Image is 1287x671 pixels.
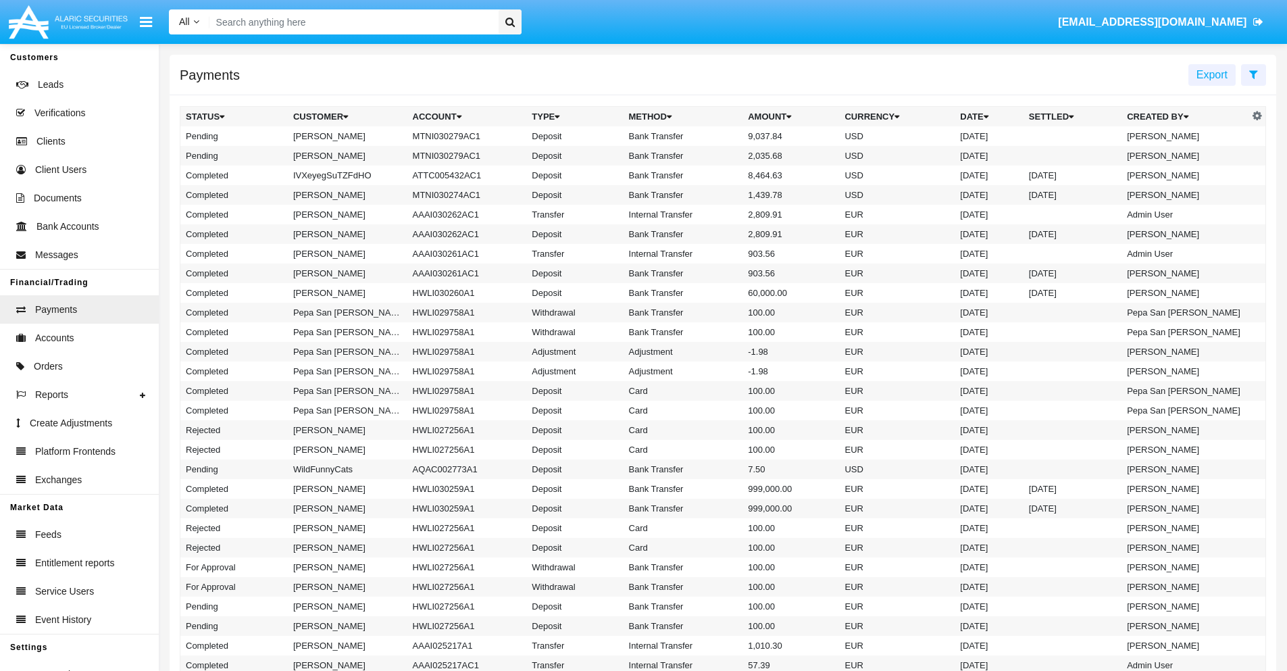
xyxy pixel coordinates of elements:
td: 100.00 [742,577,839,597]
td: [PERSON_NAME] [1121,185,1248,205]
th: Customer [288,107,407,127]
td: Pepa San [PERSON_NAME] [1121,381,1248,401]
span: Feeds [35,528,61,542]
td: Pepa San [PERSON_NAME] [288,342,407,362]
td: [DATE] [955,166,1024,185]
span: Leads [38,78,64,92]
td: 1,010.30 [742,636,839,655]
span: Service Users [35,585,94,599]
td: Deposit [526,401,623,420]
td: Adjustment [624,342,743,362]
td: Deposit [526,518,623,538]
td: [DATE] [955,440,1024,459]
td: AAAI030262AC1 [407,224,527,244]
td: Deposit [526,538,623,557]
td: EUR [839,557,955,577]
td: EUR [839,636,955,655]
td: [PERSON_NAME] [1121,597,1248,616]
td: 100.00 [742,518,839,538]
td: Internal Transfer [624,636,743,655]
span: Bank Accounts [36,220,99,234]
td: [PERSON_NAME] [1121,616,1248,636]
td: EUR [839,342,955,362]
td: 100.00 [742,303,839,322]
td: Transfer [526,636,623,655]
td: [PERSON_NAME] [288,420,407,440]
span: Event History [35,613,91,627]
td: For Approval [180,557,288,577]
button: Export [1188,64,1236,86]
td: IVXeyegSuTZFdHO [288,166,407,185]
span: Payments [35,303,77,317]
td: [DATE] [955,283,1024,303]
td: [DATE] [955,616,1024,636]
td: EUR [839,322,955,342]
td: Card [624,401,743,420]
th: Amount [742,107,839,127]
td: EUR [839,381,955,401]
td: Bank Transfer [624,283,743,303]
td: [PERSON_NAME] [288,126,407,146]
td: [PERSON_NAME] [1121,342,1248,362]
td: USD [839,126,955,146]
td: Withdrawal [526,303,623,322]
td: [DATE] [955,459,1024,479]
td: 100.00 [742,322,839,342]
th: Type [526,107,623,127]
td: -1.98 [742,362,839,381]
span: [EMAIL_ADDRESS][DOMAIN_NAME] [1058,16,1246,28]
td: [DATE] [955,499,1024,518]
td: Completed [180,322,288,342]
td: [PERSON_NAME] [1121,557,1248,577]
span: Entitlement reports [35,556,115,570]
td: AAAI025217A1 [407,636,527,655]
td: [PERSON_NAME] [1121,459,1248,479]
td: Completed [180,264,288,283]
td: 2,035.68 [742,146,839,166]
td: 100.00 [742,381,839,401]
td: 2,809.91 [742,205,839,224]
td: [DATE] [1024,224,1121,244]
td: -1.98 [742,342,839,362]
td: HWLI029758A1 [407,381,527,401]
td: HWLI027256A1 [407,440,527,459]
span: Verifications [34,106,85,120]
td: EUR [839,205,955,224]
td: [PERSON_NAME] [288,518,407,538]
td: 100.00 [742,557,839,577]
td: EUR [839,303,955,322]
td: Pending [180,146,288,166]
td: Bank Transfer [624,499,743,518]
td: HWLI029758A1 [407,322,527,342]
td: [DATE] [955,342,1024,362]
td: Withdrawal [526,322,623,342]
td: EUR [839,597,955,616]
td: [DATE] [955,244,1024,264]
td: Bank Transfer [624,557,743,577]
td: Admin User [1121,244,1248,264]
td: Bank Transfer [624,479,743,499]
td: Pepa San [PERSON_NAME] [288,303,407,322]
td: [PERSON_NAME] [1121,126,1248,146]
td: HWLI027256A1 [407,538,527,557]
td: 1,439.78 [742,185,839,205]
td: Deposit [526,440,623,459]
td: Internal Transfer [624,244,743,264]
td: Completed [180,224,288,244]
td: Card [624,518,743,538]
td: [DATE] [955,185,1024,205]
td: USD [839,459,955,479]
td: Completed [180,636,288,655]
td: [PERSON_NAME] [288,597,407,616]
td: [PERSON_NAME] [1121,264,1248,283]
span: All [179,16,190,27]
th: Status [180,107,288,127]
td: EUR [839,616,955,636]
td: Deposit [526,224,623,244]
h5: Payments [180,70,240,80]
span: Accounts [35,331,74,345]
td: Deposit [526,479,623,499]
td: Bank Transfer [624,322,743,342]
td: MTNI030279AC1 [407,126,527,146]
td: 60,000.00 [742,283,839,303]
